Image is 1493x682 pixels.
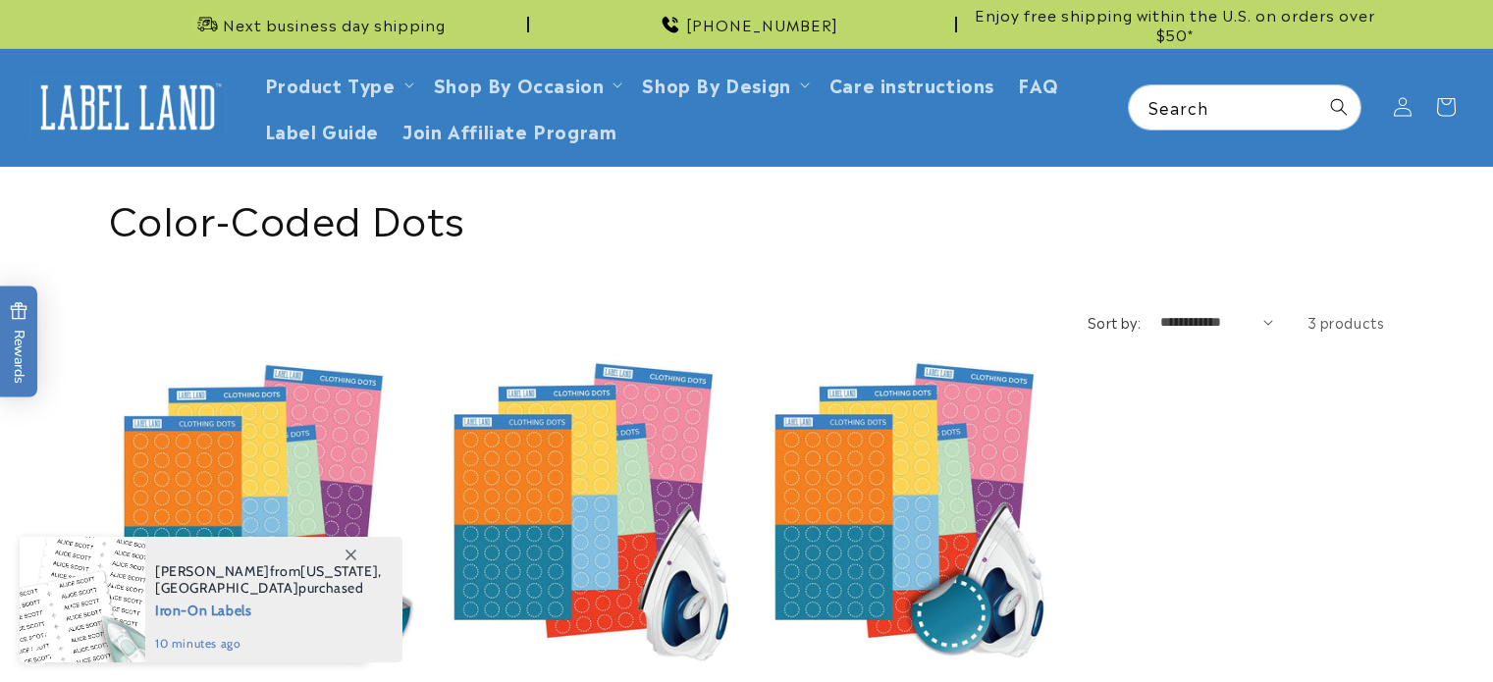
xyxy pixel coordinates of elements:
button: Search [1317,85,1360,129]
summary: Shop By Design [630,61,817,107]
span: FAQ [1018,73,1059,95]
a: Shop By Design [642,71,790,97]
span: Enjoy free shipping within the U.S. on orders over $50* [965,5,1385,43]
span: [US_STATE] [300,562,378,580]
span: Shop By Occasion [434,73,605,95]
span: [GEOGRAPHIC_DATA] [155,579,298,597]
img: Label Land [29,77,226,137]
iframe: Gorgias live chat messenger [1298,598,1473,662]
summary: Product Type [253,61,422,107]
span: from , purchased [155,563,382,597]
span: 3 products [1307,312,1385,332]
span: Next business day shipping [223,15,446,34]
span: Join Affiliate Program [402,119,616,141]
a: Label Land [23,70,234,145]
a: Product Type [265,71,396,97]
span: Care instructions [829,73,994,95]
summary: Shop By Occasion [422,61,631,107]
a: Care instructions [818,61,1006,107]
span: Label Guide [265,119,380,141]
span: [PHONE_NUMBER] [686,15,838,34]
h1: Color-Coded Dots [109,191,1385,242]
a: Join Affiliate Program [391,107,628,153]
label: Sort by: [1088,312,1141,332]
a: FAQ [1006,61,1071,107]
span: Rewards [10,301,28,383]
span: [PERSON_NAME] [155,562,270,580]
a: Label Guide [253,107,392,153]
